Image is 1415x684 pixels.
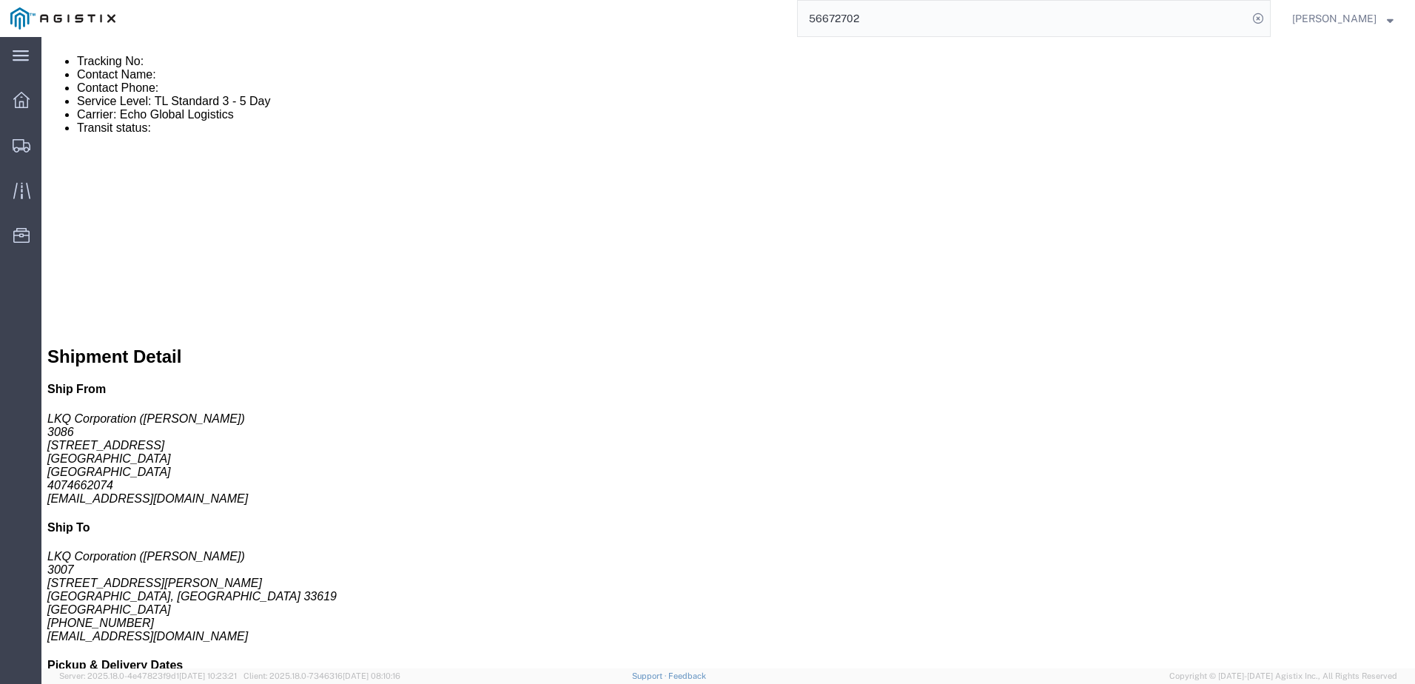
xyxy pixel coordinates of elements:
button: [PERSON_NAME] [1291,10,1394,27]
span: [DATE] 10:23:21 [179,671,237,680]
span: [DATE] 08:10:16 [343,671,400,680]
a: Support [632,671,669,680]
img: logo [10,7,115,30]
iframe: FS Legacy Container [41,37,1415,668]
a: Feedback [668,671,706,680]
span: Client: 2025.18.0-7346316 [243,671,400,680]
span: Nathan Seeley [1292,10,1377,27]
input: Search for shipment number, reference number [798,1,1248,36]
span: Server: 2025.18.0-4e47823f9d1 [59,671,237,680]
span: Copyright © [DATE]-[DATE] Agistix Inc., All Rights Reserved [1169,670,1397,683]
